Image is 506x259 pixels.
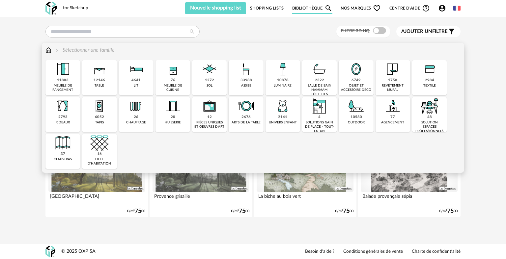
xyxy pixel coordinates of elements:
[438,4,449,12] span: Account Circle icon
[304,120,335,133] div: solutions gain de place - tout-en-un
[201,60,218,78] img: Sol.png
[274,60,292,78] img: Luminaire.png
[351,115,362,120] div: 10580
[157,84,188,92] div: meuble de cuisine
[91,97,108,115] img: Tapis.png
[269,120,297,125] div: univers enfant
[54,157,72,162] div: claustras
[131,78,141,83] div: 4641
[54,46,115,54] div: Sélectionner une famille
[422,4,430,12] span: Help Circle Outline icon
[45,46,51,54] img: svg+xml;base64,PHN2ZyB3aWR0aD0iMTYiIGhlaWdodD0iMTciIHZpZXdCb3g9IjAgMCAxNiAxNyIgZmlsbD0ibm9uZSIgeG...
[57,78,69,83] div: 11883
[447,209,454,214] span: 75
[240,78,252,83] div: 33988
[358,135,461,217] a: 3D HQ Balade provençale sépia €/m²7500
[126,120,146,125] div: chauffage
[45,246,55,257] img: OXP
[237,97,255,115] img: ArtTable.png
[341,2,381,14] span: Nos marques
[335,209,353,214] div: €/m² 00
[58,115,68,120] div: 2793
[61,152,65,157] div: 37
[95,115,104,120] div: 6052
[194,120,225,129] div: pièces uniques et oeuvres d'art
[134,115,138,120] div: 26
[274,84,292,88] div: luminaire
[207,84,212,88] div: sol
[127,209,145,214] div: €/m² 00
[315,78,324,83] div: 2322
[91,60,108,78] img: Table.png
[412,249,461,255] a: Charte de confidentialité
[232,120,261,125] div: arts de la table
[448,28,456,36] span: Filter icon
[390,115,395,120] div: 77
[201,97,218,115] img: UniqueOeuvre.png
[135,209,141,214] span: 75
[278,115,287,120] div: 2141
[237,60,255,78] img: Assise.png
[427,115,432,120] div: 48
[384,97,402,115] img: Agencement.png
[97,152,102,157] div: 16
[205,78,214,83] div: 1272
[324,4,332,12] span: Magnify icon
[347,97,365,115] img: Outdoor.png
[54,97,72,115] img: Rideaux.png
[185,2,246,14] button: Nouvelle shopping list
[389,4,430,12] span: Centre d'aideHelp Circle Outline icon
[347,60,365,78] img: Miroir.png
[421,97,438,115] img: espace-de-travail.png
[134,84,138,88] div: lit
[401,29,432,34] span: Ajouter un
[361,192,458,205] div: Balade provençale sépia
[304,84,335,96] div: salle de bain hammam toilettes
[348,120,365,125] div: outdoor
[388,78,397,83] div: 1758
[239,209,245,214] span: 75
[94,78,105,83] div: 12146
[54,46,60,54] img: svg+xml;base64,PHN2ZyB3aWR0aD0iMTYiIGhlaWdodD0iMTYiIHZpZXdCb3g9IjAgMCAxNiAxNiIgZmlsbD0ibm9uZSIgeG...
[423,84,436,88] div: textile
[250,2,284,14] a: Shopping Lists
[305,249,334,255] a: Besoin d'aide ?
[373,4,381,12] span: Heart Outline icon
[95,84,104,88] div: table
[84,157,115,166] div: filet d'habitation
[54,60,72,78] img: Meuble%20de%20rangement.png
[48,192,145,205] div: [GEOGRAPHIC_DATA]
[45,135,148,217] a: 3D HQ [GEOGRAPHIC_DATA] €/m²7500
[127,97,145,115] img: Radiateur.png
[241,115,251,120] div: 2676
[311,97,328,115] img: ToutEnUn.png
[95,120,104,125] div: tapis
[127,60,145,78] img: Literie.png
[343,209,350,214] span: 75
[453,5,461,12] img: fr
[438,4,446,12] span: Account Circle icon
[45,2,57,15] img: OXP
[381,120,404,125] div: agencement
[421,60,438,78] img: Textile.png
[292,2,332,14] a: BibliothèqueMagnify icon
[343,249,403,255] a: Conditions générales de vente
[54,134,72,152] img: Cloison.png
[150,135,252,217] a: 3D HQ Provence grisaille €/m²7500
[414,120,445,133] div: solution espaces professionnels
[254,135,356,217] a: 3D HQ La biche au bois vert €/m²7500
[171,115,175,120] div: 20
[257,192,353,205] div: La biche au bois vert
[311,60,328,78] img: Salle%20de%20bain.png
[56,120,70,125] div: rideaux
[153,192,249,205] div: Provence grisaille
[351,78,361,83] div: 6749
[384,60,402,78] img: Papier%20peint.png
[164,60,182,78] img: Rangement.png
[190,5,241,11] span: Nouvelle shopping list
[277,78,289,83] div: 10878
[341,29,370,33] span: Filtre 3D HQ
[396,26,461,37] button: Ajouter unfiltre Filter icon
[164,97,182,115] img: Huiserie.png
[341,84,371,92] div: objet et accessoire déco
